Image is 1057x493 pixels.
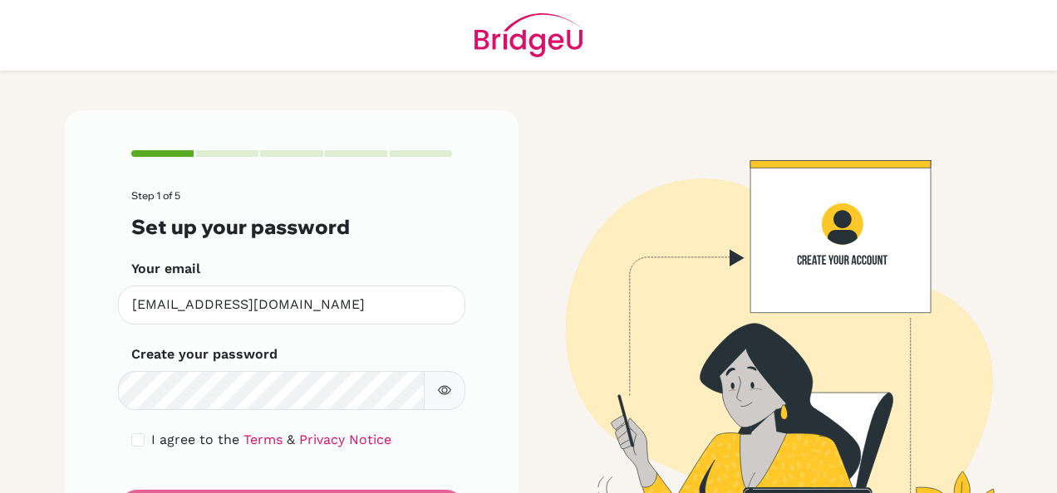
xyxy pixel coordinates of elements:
span: I agree to the [151,432,239,447]
label: Your email [131,259,200,279]
label: Create your password [131,344,278,364]
a: Terms [243,432,283,447]
span: Step 1 of 5 [131,189,180,202]
h3: Set up your password [131,215,452,239]
a: Privacy Notice [299,432,391,447]
input: Insert your email* [118,286,465,325]
span: & [287,432,295,447]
